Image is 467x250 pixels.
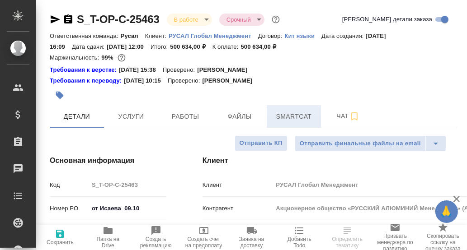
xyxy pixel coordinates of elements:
[170,43,212,50] p: 500 634,00 ₽
[164,111,207,122] span: Работы
[202,76,259,85] p: [PERSON_NAME]
[180,225,228,250] button: Создать счет на предоплату
[47,239,74,245] span: Сохранить
[212,43,241,50] p: К оплате:
[275,225,323,250] button: Добавить Todo
[185,236,222,249] span: Создать счет на предоплату
[50,85,70,105] button: Добавить тэг
[349,111,360,122] svg: Подписаться
[36,225,84,250] button: Сохранить
[228,225,276,250] button: Заявка на доставку
[203,204,273,213] p: Контрагент
[224,16,254,23] button: Срочный
[50,76,124,85] div: Нажми, чтобы открыть папку с инструкцией
[50,76,124,85] a: Требования к переводу:
[241,43,283,50] p: 500 634,00 ₽
[50,32,121,39] p: Ответственная команда:
[50,224,89,242] p: Общая тематика
[50,65,119,74] div: Нажми, чтобы открыть папку с инструкцией
[169,32,258,39] p: РУСАЛ Глобал Менеджмент
[342,15,432,24] span: [PERSON_NAME] детали заказа
[89,178,166,191] input: Пустое поле
[116,52,127,64] button: 2884.80 RUB;
[284,32,321,39] p: Кит языки
[163,65,198,74] p: Проверено:
[235,135,288,151] button: Отправить КП
[90,236,127,249] span: Папка на Drive
[171,16,201,23] button: В работе
[77,13,160,25] a: S_T-OP-C-25463
[258,32,285,39] p: Договор:
[167,14,212,26] div: В работе
[218,111,261,122] span: Файлы
[124,76,168,85] p: [DATE] 10:15
[50,181,89,190] p: Код
[435,200,458,223] button: 🙏
[240,138,283,148] span: Отправить КП
[270,14,282,25] button: Доп статусы указывают на важность/срочность заказа
[197,65,254,74] p: [PERSON_NAME]
[300,139,421,149] span: Отправить финальные файлы на email
[233,236,270,249] span: Заявка на доставку
[89,202,166,215] input: ✎ Введи что-нибудь
[50,204,89,213] p: Номер PO
[371,225,419,250] button: Призвать менеджера по развитию
[219,14,264,26] div: В работе
[101,54,115,61] p: 99%
[132,225,180,250] button: Создать рекламацию
[55,111,99,122] span: Детали
[439,202,454,221] span: 🙏
[50,54,101,61] p: Маржинальность:
[50,65,119,74] a: Требования к верстке:
[272,111,316,122] span: Smartcat
[145,32,169,39] p: Клиент:
[72,43,107,50] p: Дата сдачи:
[169,32,258,39] a: РУСАЛ Глобал Менеджмент
[326,111,370,122] span: Чат
[63,14,74,25] button: Скопировать ссылку
[137,236,175,249] span: Создать рекламацию
[321,32,366,39] p: Дата создания:
[281,236,318,249] span: Добавить Todo
[50,155,166,166] h4: Основная информация
[84,225,132,250] button: Папка на Drive
[323,225,371,250] button: Определить тематику
[419,225,467,250] button: Скопировать ссылку на оценку заказа
[295,135,446,152] div: split button
[119,65,163,74] p: [DATE] 15:38
[329,236,366,249] span: Определить тематику
[121,32,145,39] p: Русал
[107,43,151,50] p: [DATE] 12:00
[151,43,170,50] p: Итого:
[168,76,203,85] p: Проверено:
[295,135,426,152] button: Отправить финальные файлы на email
[284,32,321,39] a: Кит языки
[203,181,273,190] p: Клиент
[109,111,153,122] span: Услуги
[50,14,61,25] button: Скопировать ссылку для ЯМессенджера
